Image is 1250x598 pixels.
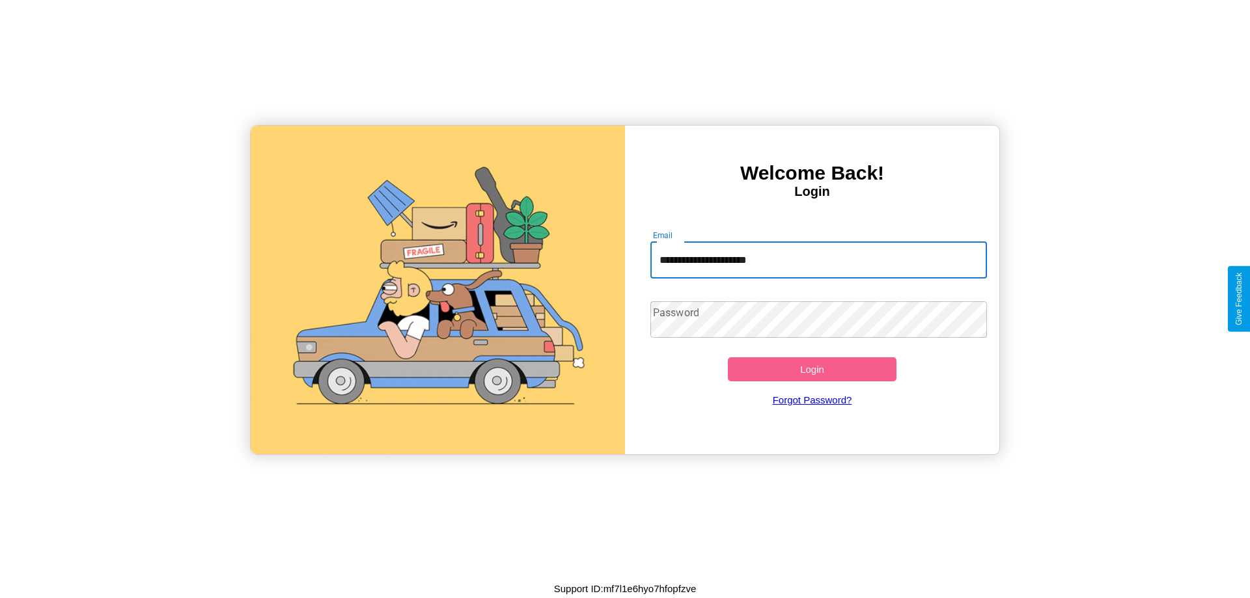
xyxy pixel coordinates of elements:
[251,126,625,454] img: gif
[554,580,696,597] p: Support ID: mf7l1e6hyo7hfopfzve
[653,230,673,241] label: Email
[644,381,981,418] a: Forgot Password?
[625,184,999,199] h4: Login
[1234,273,1243,325] div: Give Feedback
[625,162,999,184] h3: Welcome Back!
[728,357,896,381] button: Login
